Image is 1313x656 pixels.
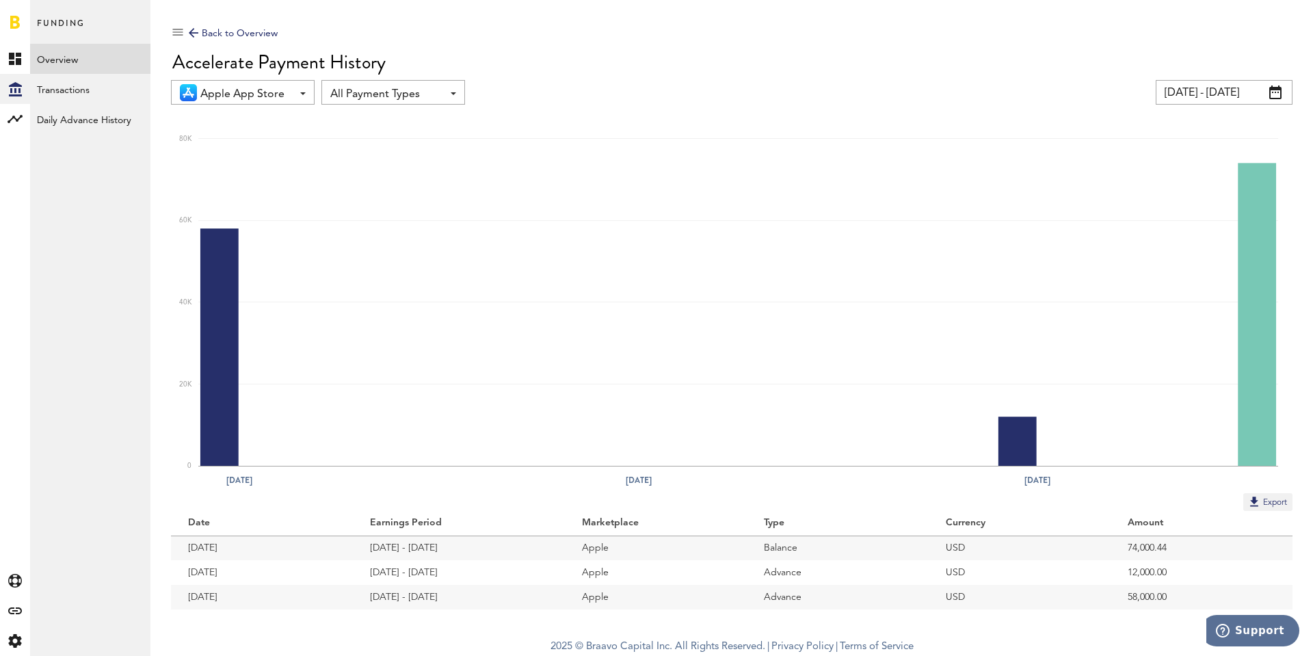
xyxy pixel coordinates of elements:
td: [DATE] [171,560,353,585]
text: 0 [187,462,191,469]
img: 21.png [180,84,197,101]
ng-transclude: Date [188,518,211,527]
td: Advance [747,560,929,585]
ng-transclude: Marketplace [582,518,640,527]
td: Balance [747,536,929,560]
span: All Payment Types [330,83,442,106]
text: 60K [179,217,192,224]
div: Accelerate Payment History [172,51,1292,73]
td: Apple [565,585,747,609]
text: 80K [179,135,192,142]
td: USD [929,585,1111,609]
td: [DATE] - [DATE] [353,560,564,585]
ng-transclude: Amount [1128,518,1165,527]
a: Privacy Policy [771,642,834,652]
text: [DATE] [226,474,252,486]
td: USD [929,560,1111,585]
td: [DATE] [171,585,353,609]
span: Funding [37,15,85,44]
img: Export [1247,495,1261,508]
a: Daily Advance History [30,104,150,134]
td: 74,000.44 [1111,536,1292,560]
a: Overview [30,44,150,74]
td: 12,000.00 [1111,560,1292,585]
text: 20K [179,381,192,388]
ng-transclude: Earnings Period [370,518,443,527]
td: 58,000.00 [1111,585,1292,609]
td: [DATE] - [DATE] [353,585,564,609]
ng-transclude: Type [764,518,786,527]
text: 40K [179,299,192,306]
div: Back to Overview [189,25,278,42]
td: [DATE] - [DATE] [353,536,564,560]
td: [DATE] [171,536,353,560]
a: Transactions [30,74,150,104]
button: Export [1243,493,1292,511]
a: Terms of Service [840,642,914,652]
iframe: Opens a widget where you can find more information [1206,615,1299,649]
td: Advance [747,585,929,609]
text: [DATE] [626,474,652,486]
span: Apple App Store [200,83,292,106]
td: Apple [565,560,747,585]
td: Apple [565,536,747,560]
ng-transclude: Currency [946,518,987,527]
text: [DATE] [1024,474,1050,486]
td: USD [929,536,1111,560]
